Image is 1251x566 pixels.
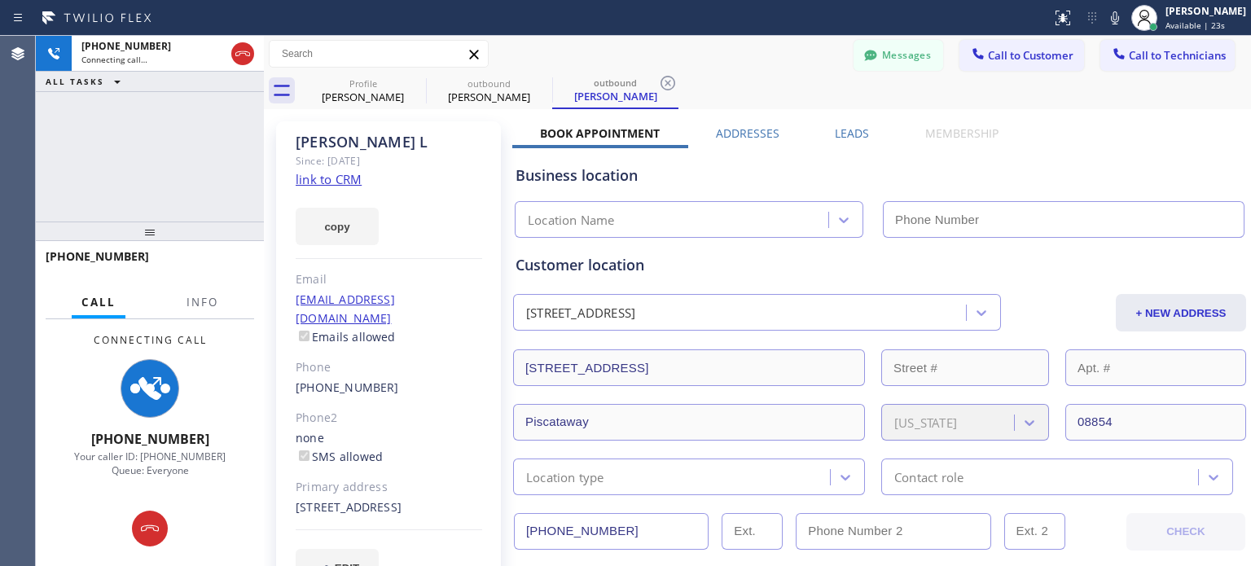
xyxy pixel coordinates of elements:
span: Connecting Call [94,333,207,347]
button: ALL TASKS [36,72,137,91]
button: Info [177,287,228,318]
button: Call [72,287,125,318]
a: link to CRM [296,171,362,187]
label: Leads [835,125,869,141]
input: Search [270,41,488,67]
label: Emails allowed [296,329,396,344]
div: Phone2 [296,409,482,428]
button: Call to Customer [959,40,1084,71]
span: Call to Technicians [1129,48,1226,63]
div: Contact role [894,467,963,486]
div: Louis L [554,72,677,107]
div: Profile [301,77,424,90]
div: [PERSON_NAME] [428,90,551,104]
button: Call to Technicians [1100,40,1235,71]
span: Connecting call… [81,54,147,65]
a: [PHONE_NUMBER] [296,380,399,395]
input: Phone Number [883,201,1244,238]
div: none [296,429,482,467]
div: Louis L [428,72,551,109]
span: [PHONE_NUMBER] [81,39,171,53]
div: Business location [516,165,1244,186]
input: Address [513,349,865,386]
div: outbound [554,77,677,89]
div: [PERSON_NAME] [301,90,424,104]
span: Info [187,295,218,309]
a: [EMAIL_ADDRESS][DOMAIN_NAME] [296,292,395,326]
div: [PERSON_NAME] [1165,4,1246,18]
button: Messages [854,40,943,71]
input: Ext. [722,513,783,550]
span: Call [81,295,116,309]
input: SMS allowed [299,450,309,461]
button: Hang up [231,42,254,65]
button: Hang up [132,511,168,546]
button: copy [296,208,379,245]
span: [PHONE_NUMBER] [91,430,209,448]
input: Emails allowed [299,331,309,341]
span: Your caller ID: [PHONE_NUMBER] Queue: Everyone [74,450,226,477]
div: [STREET_ADDRESS] [296,498,482,517]
label: Addresses [716,125,779,141]
div: Email [296,270,482,289]
div: Location type [526,467,604,486]
span: Call to Customer [988,48,1073,63]
input: ZIP [1065,404,1246,441]
div: [PERSON_NAME] L [296,133,482,151]
div: Since: [DATE] [296,151,482,170]
span: ALL TASKS [46,76,104,87]
input: City [513,404,865,441]
div: Primary address [296,478,482,497]
span: Available | 23s [1165,20,1225,31]
div: Phone [296,358,482,377]
label: SMS allowed [296,449,383,464]
div: [STREET_ADDRESS] [526,304,635,322]
button: + NEW ADDRESS [1116,294,1246,331]
label: Book Appointment [540,125,660,141]
input: Phone Number 2 [796,513,990,550]
div: Location Name [528,211,615,230]
input: Ext. 2 [1004,513,1065,550]
div: outbound [428,77,551,90]
div: John Meuse [301,72,424,109]
label: Membership [925,125,999,141]
div: [PERSON_NAME] [554,89,677,103]
div: Customer location [516,254,1244,276]
button: CHECK [1126,513,1245,551]
button: Mute [1104,7,1126,29]
span: [PHONE_NUMBER] [46,248,149,264]
input: Street # [881,349,1049,386]
input: Phone Number [514,513,709,550]
input: Apt. # [1065,349,1246,386]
